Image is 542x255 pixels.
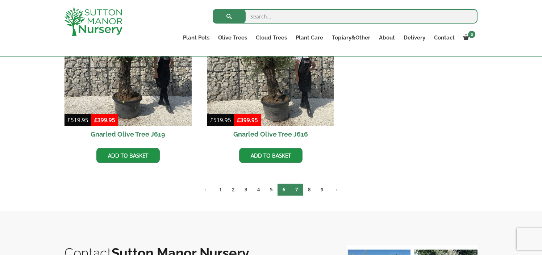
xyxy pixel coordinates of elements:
[303,184,316,196] a: Page 8
[291,33,328,43] a: Plant Care
[94,116,97,124] span: £
[179,33,214,43] a: Plant Pots
[239,148,303,163] a: Add to basket: “Gnarled Olive Tree J616”
[214,184,227,196] a: Page 1
[265,184,278,196] a: Page 5
[210,116,231,124] bdi: 519.95
[67,116,71,124] span: £
[199,184,214,196] a: ←
[210,116,213,124] span: £
[94,116,115,124] bdi: 399.95
[214,33,251,43] a: Olive Trees
[290,184,303,196] a: Page 7
[252,184,265,196] a: Page 4
[239,184,252,196] a: Page 3
[328,184,343,196] a: →
[237,116,258,124] bdi: 399.95
[227,184,239,196] a: Page 2
[278,184,290,196] span: Page 6
[375,33,399,43] a: About
[207,126,334,142] h2: Gnarled Olive Tree J616
[399,33,430,43] a: Delivery
[316,184,328,196] a: Page 9
[64,7,122,36] img: logo
[67,116,88,124] bdi: 519.95
[430,33,459,43] a: Contact
[459,33,478,43] a: 0
[251,33,291,43] a: Cloud Trees
[237,116,240,124] span: £
[96,148,160,163] a: Add to basket: “Gnarled Olive Tree J619”
[64,183,478,198] nav: Product Pagination
[213,9,478,24] input: Search...
[64,126,192,142] h2: Gnarled Olive Tree J619
[468,31,475,38] span: 0
[328,33,375,43] a: Topiary&Other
